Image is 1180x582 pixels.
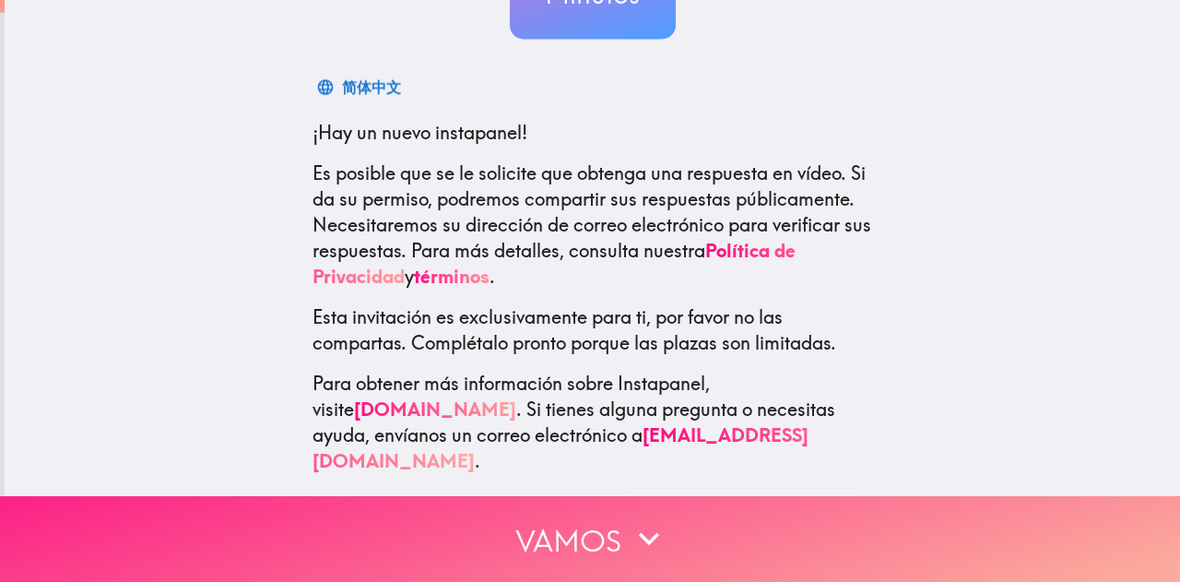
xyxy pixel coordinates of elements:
[313,305,783,354] font: Esta invitación es exclusivamente para ti, por favor no las compartas.
[313,213,871,262] font: Necesitaremos su dirección de correo electrónico para verificar sus respuestas.
[313,161,846,184] font: Es posible que se le solicite que obtenga una respuesta en vídeo.
[313,161,866,210] font: Si da su permiso, podremos compartir sus respuestas públicamente.
[411,331,836,354] font: Complétalo pronto porque las plazas son limitadas.
[313,239,796,288] a: Política de Privacidad
[342,77,401,96] font: 简体中文
[411,239,705,262] font: Para más detalles, consulta nuestra
[414,265,490,288] a: términos
[405,265,414,288] font: y
[475,449,480,472] font: .
[313,68,408,105] button: 简体中文
[313,398,835,446] font: . Si tienes alguna pregunta o necesitas ayuda, envíanos un correo electrónico a
[313,121,527,144] font: ¡Hay un nuevo instapanel!
[354,398,516,421] a: [DOMAIN_NAME]
[313,423,808,472] a: [EMAIL_ADDRESS][DOMAIN_NAME]
[515,523,621,560] font: Vamos
[490,265,495,288] font: .
[313,372,710,421] font: Para obtener más información sobre Instapanel, visite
